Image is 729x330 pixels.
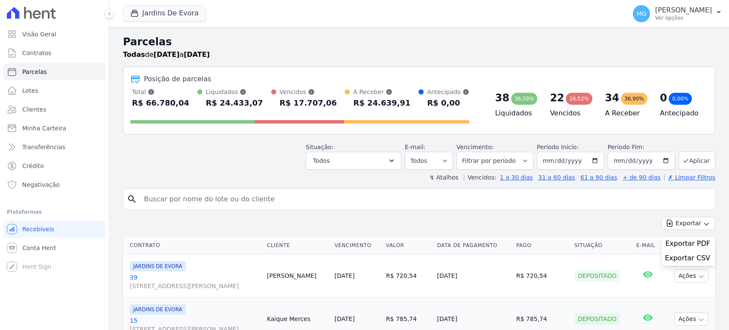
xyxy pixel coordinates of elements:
th: Valor [383,237,434,254]
th: Contrato [123,237,263,254]
label: Período Inicío: [537,144,579,150]
a: Minha Carteira [3,120,105,137]
p: [PERSON_NAME] [655,6,712,15]
span: Parcelas [22,68,47,76]
a: Lotes [3,82,105,99]
div: Posição de parcelas [144,74,211,84]
a: 1 a 30 dias [500,174,533,181]
p: de a [123,50,210,60]
a: Conta Hent [3,239,105,256]
h4: Liquidados [495,108,536,118]
span: Transferências [22,143,65,151]
div: Liquidados [206,88,263,96]
strong: Todas [123,50,145,59]
div: R$ 66.780,04 [132,96,189,110]
span: Crédito [22,162,44,170]
a: 39[STREET_ADDRESS][PERSON_NAME] [130,273,260,290]
a: 31 a 60 dias [538,174,575,181]
div: Antecipado [427,88,469,96]
span: Exportar PDF [665,239,710,248]
button: Ações [674,312,709,326]
div: R$ 17.707,06 [280,96,337,110]
button: Jardins De Evora [123,5,206,21]
label: E-mail: [405,144,426,150]
strong: [DATE] [184,50,210,59]
h4: Vencidos [550,108,591,118]
div: Depositado [574,270,620,282]
span: Todos [313,156,330,166]
div: R$ 24.639,91 [353,96,410,110]
a: Parcelas [3,63,105,80]
a: Exportar CSV [665,254,712,264]
span: Clientes [22,105,46,114]
td: R$ 720,54 [513,254,571,298]
div: Total [132,88,189,96]
a: Contratos [3,44,105,62]
label: Vencimento: [457,144,494,150]
span: Lotes [22,86,38,95]
a: Visão Geral [3,26,105,43]
a: 61 a 90 dias [580,174,617,181]
button: Exportar [662,217,715,230]
span: [STREET_ADDRESS][PERSON_NAME] [130,282,260,290]
td: [PERSON_NAME] [263,254,331,298]
th: Pago [513,237,571,254]
div: 34 [605,91,619,105]
i: search [127,194,137,204]
a: + de 90 dias [623,174,661,181]
p: Ver opções [655,15,712,21]
input: Buscar por nome do lote ou do cliente [139,191,711,208]
h2: Parcelas [123,34,715,50]
div: 0 [660,91,667,105]
div: R$ 24.433,07 [206,96,263,110]
a: [DATE] [334,272,354,279]
span: JARDINS DE EVORA [130,261,186,271]
button: Ações [674,269,709,283]
h4: Antecipado [660,108,701,118]
div: 36,59% [511,93,538,105]
div: 38 [495,91,509,105]
div: Vencidos [280,88,337,96]
span: Conta Hent [22,244,56,252]
div: 36,90% [621,93,647,105]
span: Contratos [22,49,51,57]
a: Negativação [3,176,105,193]
span: Minha Carteira [22,124,66,133]
a: Transferências [3,138,105,156]
a: ✗ Limpar Filtros [664,174,715,181]
div: 0,00% [669,93,692,105]
span: Recebíveis [22,225,54,233]
th: Vencimento [331,237,383,254]
label: ↯ Atalhos [429,174,458,181]
th: Cliente [263,237,331,254]
div: A Receber [353,88,410,96]
strong: [DATE] [154,50,180,59]
span: JARDINS DE EVORA [130,304,186,315]
td: R$ 720,54 [383,254,434,298]
a: Clientes [3,101,105,118]
span: Negativação [22,180,60,189]
a: [DATE] [334,315,354,322]
button: MG [PERSON_NAME] Ver opções [626,2,729,26]
label: Vencidos: [464,174,496,181]
div: Depositado [574,313,620,325]
label: Período Fim: [608,143,675,152]
td: [DATE] [433,254,512,298]
span: Visão Geral [22,30,56,38]
th: Data de Pagamento [433,237,512,254]
div: 22 [550,91,564,105]
button: Aplicar [679,151,715,170]
a: Exportar PDF [665,239,712,250]
a: Crédito [3,157,105,174]
div: R$ 0,00 [427,96,469,110]
div: Plataformas [7,207,102,217]
th: E-mail [633,237,663,254]
div: 26,52% [566,93,592,105]
a: Recebíveis [3,221,105,238]
button: Todos [306,152,401,170]
span: Exportar CSV [665,254,710,262]
label: Situação: [306,144,334,150]
h4: A Receber [605,108,647,118]
span: MG [637,11,647,17]
th: Situação [571,237,633,254]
